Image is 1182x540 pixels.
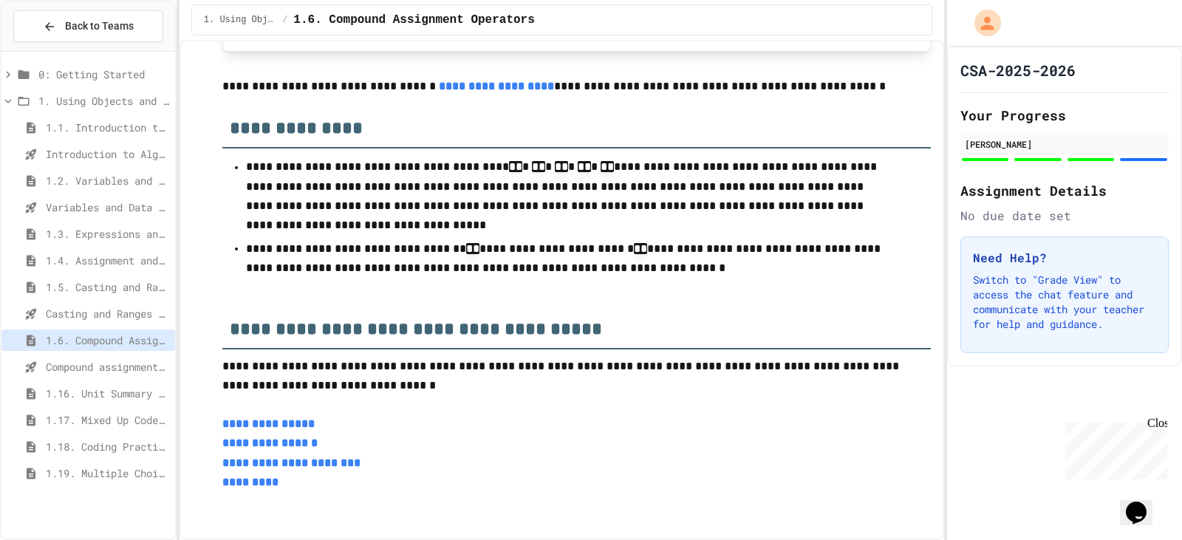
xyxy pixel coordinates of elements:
[46,465,169,481] span: 1.19. Multiple Choice Exercises for Unit 1a (1.1-1.6)
[46,146,169,162] span: Introduction to Algorithms, Programming, and Compilers
[46,412,169,428] span: 1.17. Mixed Up Code Practice 1.1-1.6
[960,207,1169,225] div: No due date set
[46,226,169,242] span: 1.3. Expressions and Output [New]
[959,6,1005,40] div: My Account
[1059,417,1167,479] iframe: chat widget
[46,332,169,348] span: 1.6. Compound Assignment Operators
[965,137,1164,151] div: [PERSON_NAME]
[46,439,169,454] span: 1.18. Coding Practice 1a (1.1-1.6)
[46,173,169,188] span: 1.2. Variables and Data Types
[973,273,1156,332] p: Switch to "Grade View" to access the chat feature and communicate with your teacher for help and ...
[38,66,169,82] span: 0: Getting Started
[293,11,534,29] span: 1.6. Compound Assignment Operators
[204,14,276,26] span: 1. Using Objects and Methods
[46,359,169,375] span: Compound assignment operators - Quiz
[13,10,163,42] button: Back to Teams
[1120,481,1167,525] iframe: chat widget
[38,93,169,109] span: 1. Using Objects and Methods
[973,249,1156,267] h3: Need Help?
[46,120,169,135] span: 1.1. Introduction to Algorithms, Programming, and Compilers
[960,105,1169,126] h2: Your Progress
[46,253,169,268] span: 1.4. Assignment and Input
[282,14,287,26] span: /
[65,18,134,34] span: Back to Teams
[46,199,169,215] span: Variables and Data Types - Quiz
[960,60,1076,81] h1: CSA-2025-2026
[46,386,169,401] span: 1.16. Unit Summary 1a (1.1-1.6)
[6,6,102,94] div: Chat with us now!Close
[46,279,169,295] span: 1.5. Casting and Ranges of Values
[960,180,1169,201] h2: Assignment Details
[46,306,169,321] span: Casting and Ranges of variables - Quiz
